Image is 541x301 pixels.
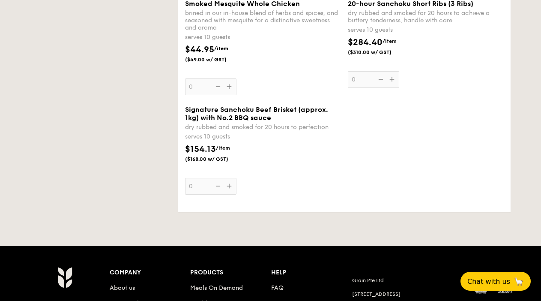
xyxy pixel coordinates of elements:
[467,277,510,286] span: Chat with us
[185,45,214,55] span: $44.95
[185,132,341,141] div: serves 10 guests
[110,267,191,279] div: Company
[185,156,243,163] span: ($168.00 w/ GST)
[348,37,383,48] span: $284.40
[190,267,271,279] div: Products
[185,144,216,154] span: $154.13
[352,277,463,284] div: Grain Pte Ltd
[348,26,504,34] div: serves 10 guests
[271,267,352,279] div: Help
[383,38,397,44] span: /item
[348,49,406,56] span: ($310.00 w/ GST)
[216,145,230,151] span: /item
[271,284,284,292] a: FAQ
[185,105,328,122] span: Signature Sanchoku Beef Brisket (approx. 1kg) with No.2 BBQ sauce
[460,272,531,291] button: Chat with us🦙
[185,123,341,131] div: dry rubbed and smoked for 20 hours to perfection
[190,284,243,292] a: Meals On Demand
[352,291,463,298] div: [STREET_ADDRESS]
[348,9,504,24] div: dry rubbed and smoked for 20 hours to achieve a buttery tenderness, handle with care
[185,9,341,31] div: brined in our in-house blend of herbs and spices, and seasoned with mesquite for a distinctive sw...
[514,277,524,286] span: 🦙
[185,33,341,42] div: serves 10 guests
[57,267,72,288] img: AYc88T3wAAAABJRU5ErkJggg==
[110,284,135,292] a: About us
[185,56,243,63] span: ($49.00 w/ GST)
[214,45,228,51] span: /item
